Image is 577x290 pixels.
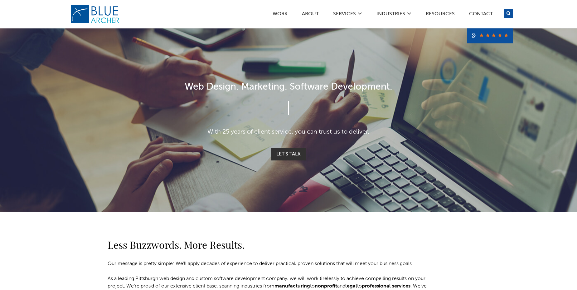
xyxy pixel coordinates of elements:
[286,101,290,116] span: |
[271,148,306,160] a: Let's Talk
[70,4,120,24] img: Blue Archer Logo
[345,284,357,289] a: legal
[274,284,310,289] a: manufacturing
[272,12,288,18] a: Work
[333,12,356,18] a: SERVICES
[108,260,432,268] p: Our message is pretty simple: We’ll apply decades of experience to deliver practical, proven solu...
[376,12,405,18] a: Industries
[425,12,455,18] a: Resources
[469,12,493,18] a: Contact
[362,284,410,289] a: professional services
[108,80,469,94] h1: Web Design. Marketing. Software Development.
[302,12,319,18] a: ABOUT
[108,237,432,252] h2: Less Buzzwords. More Results.
[108,127,469,137] p: With 25 years of client service, you can trust us to deliver.
[315,284,337,289] a: nonprofit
